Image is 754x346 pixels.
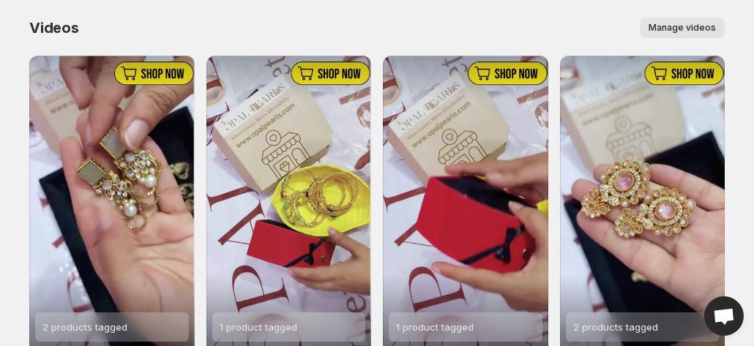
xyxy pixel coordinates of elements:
[220,321,297,333] span: 1 product tagged
[396,321,474,333] span: 1 product tagged
[704,296,744,336] a: Open chat
[42,321,127,333] span: 2 products tagged
[640,18,725,38] button: Manage videos
[649,22,716,34] span: Manage videos
[573,321,658,333] span: 2 products tagged
[29,19,79,37] span: Videos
